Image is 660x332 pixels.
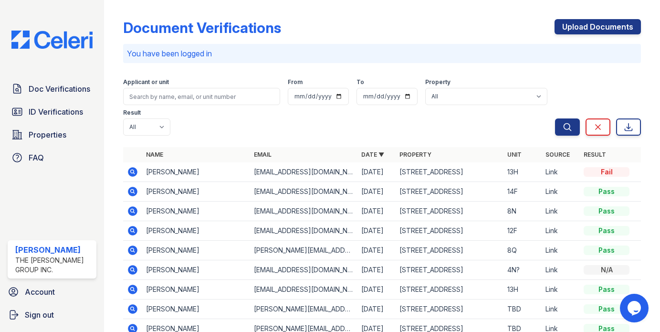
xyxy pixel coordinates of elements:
div: Fail [584,167,629,177]
label: Property [425,78,450,86]
iframe: chat widget [620,294,650,322]
td: 4N? [503,260,542,280]
td: [STREET_ADDRESS] [396,260,503,280]
div: Pass [584,246,629,255]
td: [STREET_ADDRESS] [396,162,503,182]
td: [DATE] [357,162,396,182]
td: TBD [503,300,542,319]
td: [DATE] [357,260,396,280]
div: The [PERSON_NAME] Group Inc. [15,256,93,275]
span: Account [25,286,55,298]
td: Link [542,182,580,202]
p: You have been logged in [127,48,637,59]
td: [EMAIL_ADDRESS][DOMAIN_NAME] [250,280,358,300]
a: FAQ [8,148,96,167]
td: 8N [503,202,542,221]
div: Document Verifications [123,19,281,36]
div: Pass [584,285,629,294]
td: 8Q [503,241,542,260]
td: Link [542,241,580,260]
a: Email [254,151,272,158]
a: Sign out [4,305,100,324]
td: [STREET_ADDRESS] [396,202,503,221]
td: [EMAIL_ADDRESS][DOMAIN_NAME] [250,162,358,182]
img: CE_Logo_Blue-a8612792a0a2168367f1c8372b55b34899dd931a85d93a1a3d3e32e68fde9ad4.png [4,31,100,49]
td: [PERSON_NAME] [142,221,250,241]
span: ID Verifications [29,106,83,118]
td: 14F [503,182,542,202]
td: [EMAIL_ADDRESS][DOMAIN_NAME] [250,182,358,202]
td: [DATE] [357,182,396,202]
a: Property [399,151,431,158]
a: Date ▼ [361,151,384,158]
div: [PERSON_NAME] [15,244,93,256]
td: Link [542,202,580,221]
td: [DATE] [357,300,396,319]
td: Link [542,221,580,241]
td: 13H [503,162,542,182]
input: Search by name, email, or unit number [123,88,280,105]
td: [PERSON_NAME] [142,241,250,260]
span: Properties [29,129,66,140]
td: Link [542,162,580,182]
td: 13H [503,280,542,300]
td: 12F [503,221,542,241]
td: [STREET_ADDRESS] [396,241,503,260]
div: Pass [584,304,629,314]
td: [PERSON_NAME] [142,300,250,319]
span: Sign out [25,309,54,321]
div: Pass [584,206,629,216]
label: Applicant or unit [123,78,169,86]
td: [STREET_ADDRESS] [396,182,503,202]
td: Link [542,260,580,280]
a: Account [4,282,100,301]
a: Doc Verifications [8,79,96,98]
td: Link [542,300,580,319]
td: [PERSON_NAME] [142,182,250,202]
td: [DATE] [357,280,396,300]
td: [DATE] [357,202,396,221]
a: Properties [8,125,96,144]
div: Pass [584,226,629,236]
div: Pass [584,187,629,196]
label: To [356,78,364,86]
span: Doc Verifications [29,83,90,95]
label: From [288,78,303,86]
td: [STREET_ADDRESS] [396,280,503,300]
td: [STREET_ADDRESS] [396,300,503,319]
td: [EMAIL_ADDRESS][DOMAIN_NAME] [250,260,358,280]
span: FAQ [29,152,44,163]
td: [PERSON_NAME] [142,260,250,280]
td: [PERSON_NAME] [142,162,250,182]
a: Result [584,151,606,158]
td: [EMAIL_ADDRESS][DOMAIN_NAME] [250,202,358,221]
a: Source [545,151,570,158]
label: Result [123,109,141,117]
td: [STREET_ADDRESS] [396,221,503,241]
td: [PERSON_NAME] [142,280,250,300]
td: Link [542,280,580,300]
td: [DATE] [357,241,396,260]
div: N/A [584,265,629,275]
td: [EMAIL_ADDRESS][DOMAIN_NAME] [250,221,358,241]
a: Unit [507,151,522,158]
td: [PERSON_NAME][EMAIL_ADDRESS][DOMAIN_NAME] [250,300,358,319]
a: Name [146,151,163,158]
td: [PERSON_NAME] [142,202,250,221]
a: ID Verifications [8,102,96,121]
a: Upload Documents [555,19,641,34]
td: [PERSON_NAME][EMAIL_ADDRESS][DOMAIN_NAME] [250,241,358,260]
td: [DATE] [357,221,396,241]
